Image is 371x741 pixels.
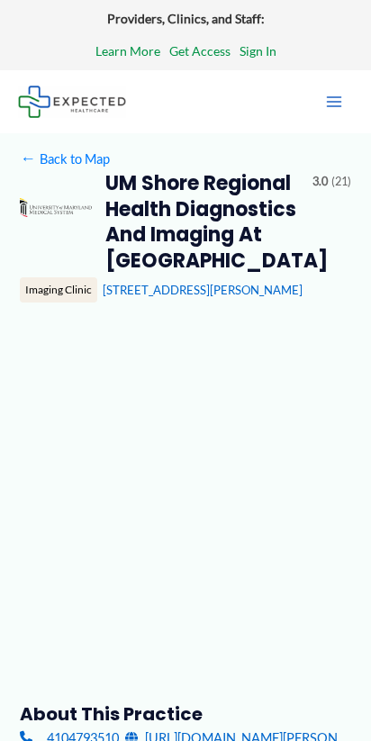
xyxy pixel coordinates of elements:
strong: Providers, Clinics, and Staff: [107,11,265,26]
button: Main menu toggle [315,83,353,121]
span: 3.0 [312,171,328,193]
a: Learn More [95,40,160,63]
a: [STREET_ADDRESS][PERSON_NAME] [103,283,303,297]
h3: About this practice [20,702,350,726]
span: ← [20,150,36,167]
h2: UM Shore Regional Health Diagnostics and Imaging at [GEOGRAPHIC_DATA] [105,171,299,274]
a: ←Back to Map [20,147,109,171]
a: Get Access [169,40,231,63]
div: Imaging Clinic [20,277,97,303]
span: (21) [331,171,351,193]
a: Sign In [240,40,276,63]
img: Expected Healthcare Logo - side, dark font, small [18,86,126,117]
